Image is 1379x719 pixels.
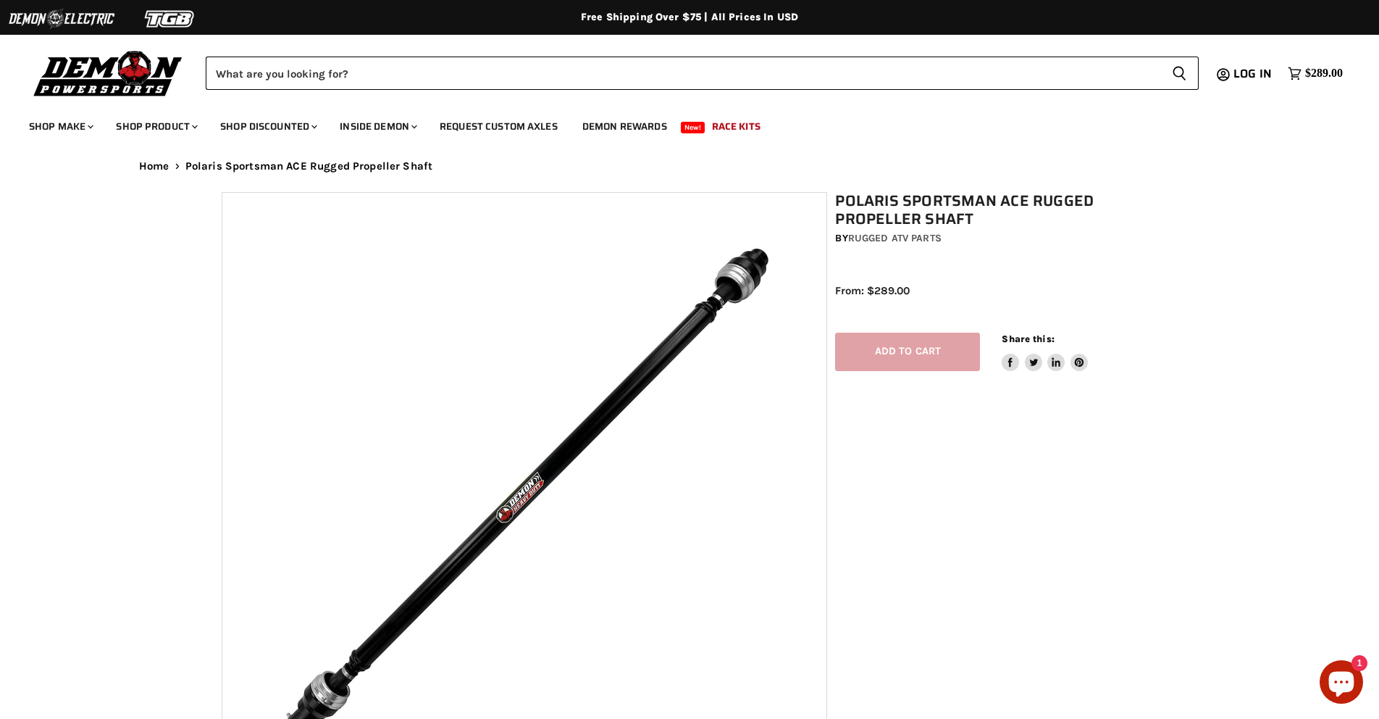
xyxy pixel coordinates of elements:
[835,230,1165,246] div: by
[1002,333,1088,371] aside: Share this:
[571,112,678,141] a: Demon Rewards
[18,112,102,141] a: Shop Make
[209,112,326,141] a: Shop Discounted
[835,192,1165,228] h1: Polaris Sportsman ACE Rugged Propeller Shaft
[1233,65,1272,83] span: Log in
[110,160,1269,173] nav: Breadcrumbs
[1160,57,1199,90] button: Search
[1002,333,1054,344] span: Share this:
[1305,67,1343,80] span: $289.00
[110,11,1269,24] div: Free Shipping Over $75 | All Prices In USD
[848,232,942,244] a: Rugged ATV Parts
[206,57,1199,90] form: Product
[105,112,206,141] a: Shop Product
[701,112,771,141] a: Race Kits
[1280,63,1350,84] a: $289.00
[1227,67,1280,80] a: Log in
[29,47,188,99] img: Demon Powersports
[429,112,569,141] a: Request Custom Axles
[329,112,426,141] a: Inside Demon
[116,5,225,33] img: TGB Logo 2
[185,160,433,173] span: Polaris Sportsman ACE Rugged Propeller Shaft
[139,160,169,173] a: Home
[681,122,705,133] span: New!
[206,57,1160,90] input: Search
[835,284,910,297] span: From: $289.00
[1315,660,1367,707] inbox-online-store-chat: Shopify online store chat
[7,5,116,33] img: Demon Electric Logo 2
[18,106,1339,141] ul: Main menu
